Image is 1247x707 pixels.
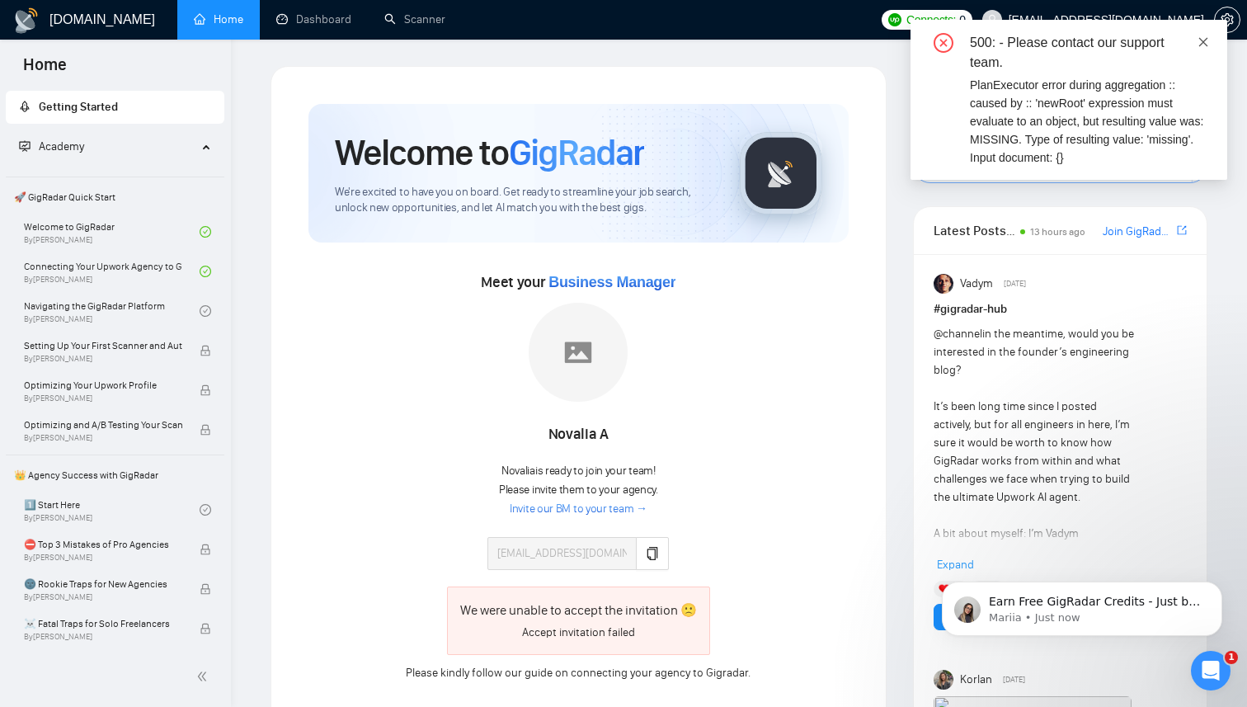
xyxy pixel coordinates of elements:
span: By [PERSON_NAME] [24,433,182,443]
iframe: Intercom notifications message [917,547,1247,662]
span: By [PERSON_NAME] [24,632,182,642]
span: lock [200,623,211,634]
a: Join GigRadar Slack Community [1103,223,1174,241]
span: By [PERSON_NAME] [24,592,182,602]
span: check-circle [200,305,211,317]
span: Connects: [906,11,956,29]
span: double-left [196,668,213,685]
span: Home [10,53,80,87]
span: close [1198,36,1209,48]
h1: Welcome to [335,130,644,175]
span: GigRadar [509,130,644,175]
p: Message from Mariia, sent Just now [72,64,285,78]
img: gigradar-logo.png [740,132,822,214]
a: dashboardDashboard [276,12,351,26]
span: ⛔ Top 3 Mistakes of Pro Agencies [24,536,182,553]
span: Optimizing and A/B Testing Your Scanner for Better Results [24,417,182,433]
a: Welcome to GigRadarBy[PERSON_NAME] [24,214,200,250]
a: setting [1214,13,1240,26]
span: Vadym [960,275,993,293]
span: @channel [934,327,982,341]
span: Korlan [960,671,992,689]
span: 1 [1225,651,1238,664]
span: check-circle [200,266,211,277]
span: setting [1215,13,1240,26]
span: Setting Up Your First Scanner and Auto-Bidder [24,337,182,354]
a: homeHome [194,12,243,26]
span: user [986,14,998,26]
a: export [1177,223,1187,238]
span: lock [200,345,211,356]
iframe: Intercom live chat [1191,651,1231,691]
span: check-circle [200,504,211,516]
span: 0 [959,11,966,29]
span: 👑 Agency Success with GigRadar [7,459,223,492]
span: check-circle [200,226,211,238]
span: Meet your [481,273,675,291]
span: Getting Started [39,100,118,114]
button: setting [1214,7,1240,33]
div: PlanExecutor error during aggregation :: caused by :: 'newRoot' expression must evaluate to an ob... [970,76,1207,167]
span: 🚀 GigRadar Quick Start [7,181,223,214]
div: Accept invitation failed [460,624,697,642]
img: upwork-logo.png [888,13,901,26]
span: lock [200,424,211,436]
span: By [PERSON_NAME] [24,354,182,364]
a: Invite our BM to your team → [510,502,647,517]
div: 500: - Please contact our support team. [970,33,1207,73]
a: Navigating the GigRadar PlatformBy[PERSON_NAME] [24,293,200,329]
span: lock [200,384,211,396]
span: [DATE] [1004,276,1026,291]
span: lock [200,544,211,555]
span: Earn Free GigRadar Credits - Just by Sharing Your Story! 💬 Want more credits for sending proposal... [72,48,285,455]
span: Latest Posts from the GigRadar Community [934,220,1015,241]
a: Connecting Your Upwork Agency to GigRadarBy[PERSON_NAME] [24,253,200,290]
span: rocket [19,101,31,112]
span: export [1177,224,1187,237]
h1: # gigradar-hub [934,300,1187,318]
span: By [PERSON_NAME] [24,394,182,403]
img: Vadym [934,274,953,294]
span: [DATE] [1003,672,1025,687]
span: We're excited to have you on board. Get ready to streamline your job search, unlock new opportuni... [335,185,713,216]
span: Novalia is ready to join your team! [501,464,656,478]
span: lock [200,583,211,595]
a: 1️⃣ Start HereBy[PERSON_NAME] [24,492,200,528]
span: By [PERSON_NAME] [24,553,182,563]
span: close-circle [934,33,953,53]
span: copy [646,547,659,560]
div: We were unable to accept the invitation 🙁 [460,600,697,620]
span: Academy [39,139,84,153]
img: Korlan [934,670,953,690]
span: ☠️ Fatal Traps for Solo Freelancers [24,615,182,632]
span: Academy [19,139,84,153]
button: copy [636,537,669,570]
div: Please kindly follow on connecting your agency to Gigradar. [394,664,763,682]
a: searchScanner [384,12,445,26]
span: Please invite them to your agency. [499,483,658,497]
span: Optimizing Your Upwork Profile [24,377,182,394]
img: placeholder.png [529,303,628,402]
span: 13 hours ago [1030,226,1085,238]
span: 🌚 Rookie Traps for New Agencies [24,576,182,592]
li: Getting Started [6,91,224,124]
a: our guide [505,666,553,680]
div: Novalia A [487,421,669,449]
span: Business Manager [548,274,675,290]
span: fund-projection-screen [19,140,31,152]
img: logo [13,7,40,34]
